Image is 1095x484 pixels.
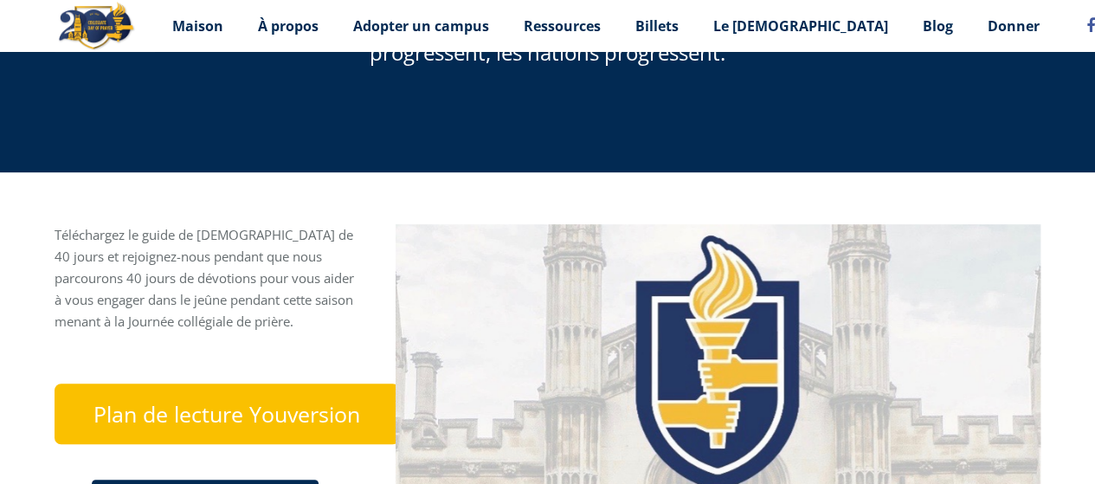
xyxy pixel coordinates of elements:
[524,16,601,35] font: Ressources
[258,16,319,35] font: À propos
[696,4,905,48] a: Le [DEMOGRAPHIC_DATA]
[241,4,336,48] a: À propos
[905,4,970,48] a: Blog
[353,16,489,35] font: Adopter un campus
[635,16,679,35] font: Billets
[55,384,399,444] a: Plan de lecture Youversion
[506,4,618,48] a: Ressources
[618,4,696,48] a: Billets
[713,16,888,35] font: Le [DEMOGRAPHIC_DATA]
[336,4,506,48] a: Adopter un campus
[988,16,1040,35] font: Donner
[155,4,241,48] a: Maison
[970,4,1057,48] a: Donner
[923,16,953,35] font: Blog
[172,16,223,35] font: Maison
[55,226,354,330] font: Téléchargez le guide de [DEMOGRAPHIC_DATA] de 40 jours et rejoignez-nous pendant que nous parcour...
